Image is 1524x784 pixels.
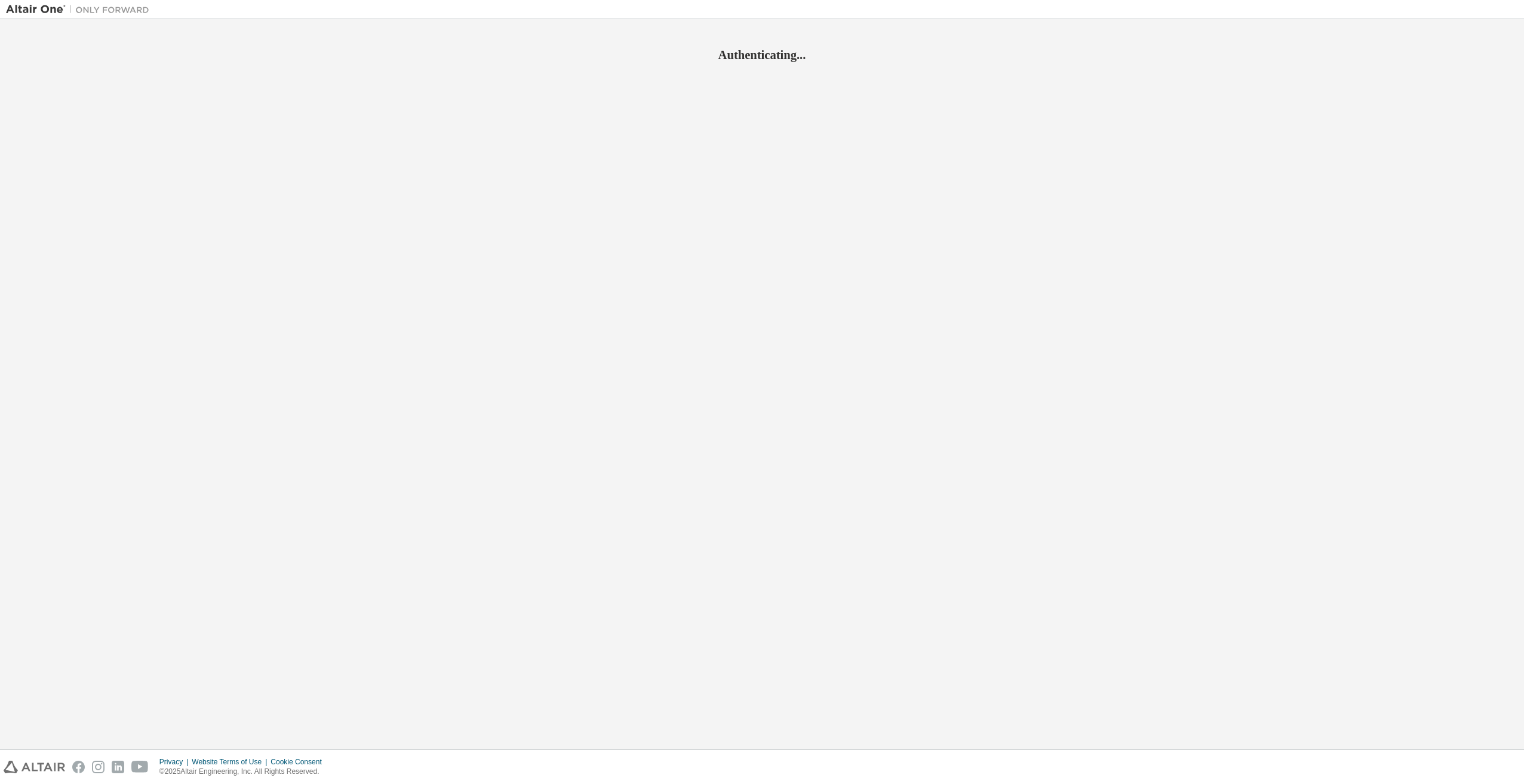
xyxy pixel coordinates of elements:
[6,4,155,16] img: Altair One
[271,757,328,767] div: Cookie Consent
[4,761,65,773] img: altair_logo.svg
[159,757,192,767] div: Privacy
[159,767,329,777] p: © 2025 Altair Engineering, Inc. All Rights Reserved.
[112,761,124,773] img: linkedin.svg
[6,47,1518,63] h2: Authenticating...
[131,761,149,773] img: youtube.svg
[92,761,105,773] img: instagram.svg
[192,757,271,767] div: Website Terms of Use
[72,761,85,773] img: facebook.svg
